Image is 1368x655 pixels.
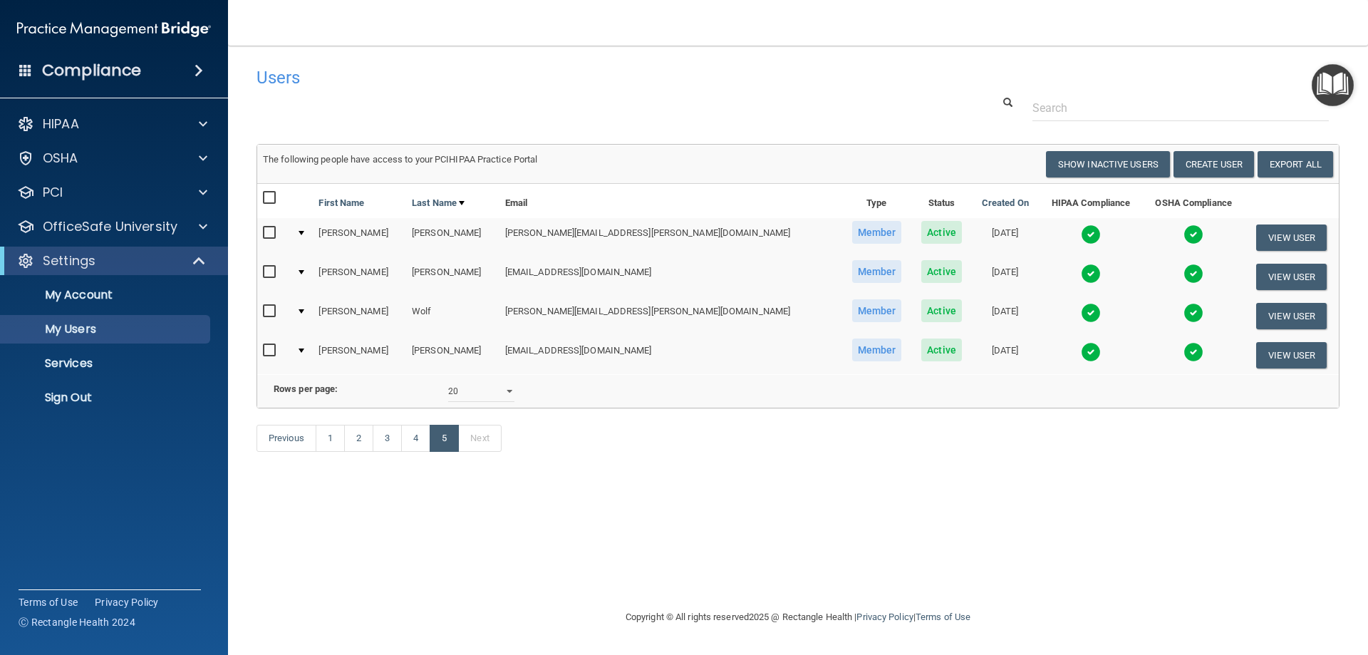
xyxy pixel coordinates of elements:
[406,257,499,296] td: [PERSON_NAME]
[1183,225,1203,244] img: tick.e7d51cea.svg
[17,115,207,133] a: HIPAA
[9,288,204,302] p: My Account
[95,595,159,609] a: Privacy Policy
[921,221,962,244] span: Active
[971,257,1039,296] td: [DATE]
[971,336,1039,374] td: [DATE]
[313,257,406,296] td: [PERSON_NAME]
[17,252,207,269] a: Settings
[1256,225,1327,251] button: View User
[316,425,345,452] a: 1
[1081,342,1101,362] img: tick.e7d51cea.svg
[412,195,465,212] a: Last Name
[1256,342,1327,368] button: View User
[9,391,204,405] p: Sign Out
[499,296,841,336] td: [PERSON_NAME][EMAIL_ADDRESS][PERSON_NAME][DOMAIN_NAME]
[401,425,430,452] a: 4
[1183,264,1203,284] img: tick.e7d51cea.svg
[499,336,841,374] td: [EMAIL_ADDRESS][DOMAIN_NAME]
[852,260,902,283] span: Member
[499,184,841,218] th: Email
[256,425,316,452] a: Previous
[263,154,538,165] span: The following people have access to your PCIHIPAA Practice Portal
[538,594,1058,640] div: Copyright © All rights reserved 2025 @ Rectangle Health | |
[982,195,1029,212] a: Created On
[1081,264,1101,284] img: tick.e7d51cea.svg
[1081,225,1101,244] img: tick.e7d51cea.svg
[17,150,207,167] a: OSHA
[841,184,912,218] th: Type
[406,296,499,336] td: Wolf
[1173,151,1254,177] button: Create User
[499,257,841,296] td: [EMAIL_ADDRESS][DOMAIN_NAME]
[318,195,364,212] a: First Name
[406,336,499,374] td: [PERSON_NAME]
[852,299,902,322] span: Member
[921,299,962,322] span: Active
[17,15,211,43] img: PMB logo
[1081,303,1101,323] img: tick.e7d51cea.svg
[1143,184,1244,218] th: OSHA Compliance
[1312,64,1354,106] button: Open Resource Center
[921,339,962,361] span: Active
[43,184,63,201] p: PCI
[19,595,78,609] a: Terms of Use
[406,218,499,257] td: [PERSON_NAME]
[852,221,902,244] span: Member
[499,218,841,257] td: [PERSON_NAME][EMAIL_ADDRESS][PERSON_NAME][DOMAIN_NAME]
[852,339,902,361] span: Member
[43,150,78,167] p: OSHA
[971,296,1039,336] td: [DATE]
[458,425,501,452] a: Next
[43,115,79,133] p: HIPAA
[313,218,406,257] td: [PERSON_NAME]
[856,612,913,622] a: Privacy Policy
[43,252,95,269] p: Settings
[313,296,406,336] td: [PERSON_NAME]
[1046,151,1170,177] button: Show Inactive Users
[1121,554,1351,611] iframe: Drift Widget Chat Controller
[1032,95,1329,121] input: Search
[313,336,406,374] td: [PERSON_NAME]
[17,184,207,201] a: PCI
[1183,303,1203,323] img: tick.e7d51cea.svg
[1183,342,1203,362] img: tick.e7d51cea.svg
[17,218,207,235] a: OfficeSafe University
[42,61,141,81] h4: Compliance
[373,425,402,452] a: 3
[9,356,204,371] p: Services
[43,218,177,235] p: OfficeSafe University
[430,425,459,452] a: 5
[912,184,972,218] th: Status
[344,425,373,452] a: 2
[971,218,1039,257] td: [DATE]
[1039,184,1143,218] th: HIPAA Compliance
[1256,303,1327,329] button: View User
[1258,151,1333,177] a: Export All
[256,68,879,87] h4: Users
[1256,264,1327,290] button: View User
[274,383,338,394] b: Rows per page:
[916,612,970,622] a: Terms of Use
[921,260,962,283] span: Active
[19,615,135,629] span: Ⓒ Rectangle Health 2024
[9,322,204,336] p: My Users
